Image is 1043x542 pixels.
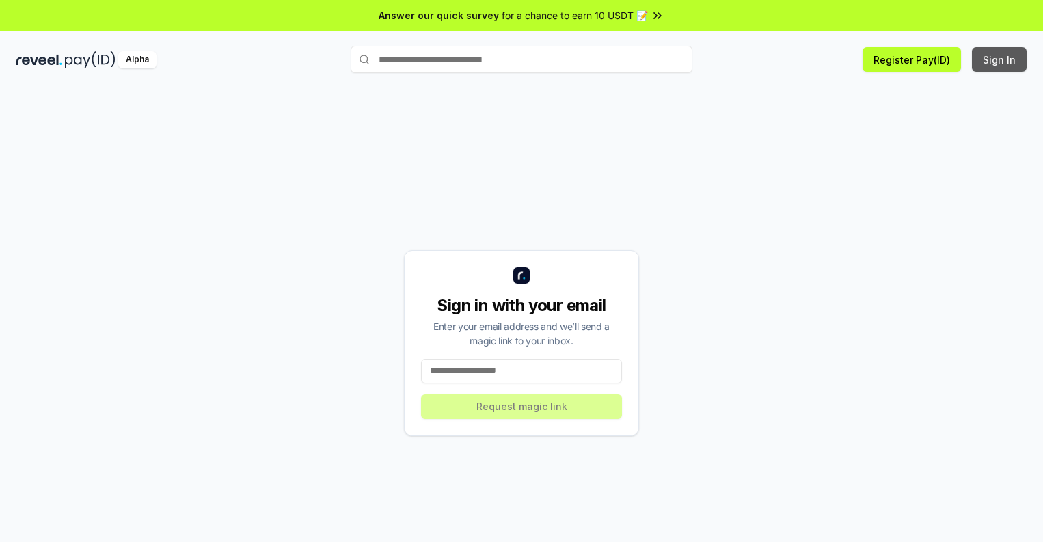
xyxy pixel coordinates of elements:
[65,51,116,68] img: pay_id
[863,47,961,72] button: Register Pay(ID)
[118,51,157,68] div: Alpha
[513,267,530,284] img: logo_small
[421,295,622,316] div: Sign in with your email
[502,8,648,23] span: for a chance to earn 10 USDT 📝
[972,47,1027,72] button: Sign In
[421,319,622,348] div: Enter your email address and we’ll send a magic link to your inbox.
[16,51,62,68] img: reveel_dark
[379,8,499,23] span: Answer our quick survey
